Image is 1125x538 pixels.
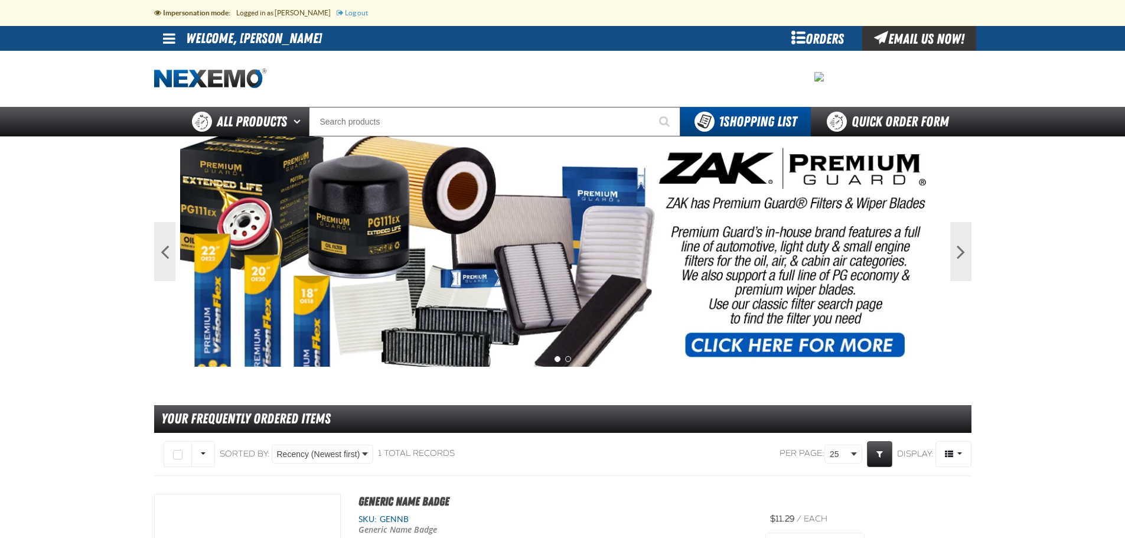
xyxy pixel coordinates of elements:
button: Start Searching [651,107,680,136]
div: Your Frequently Ordered Items [154,405,971,433]
button: Rows selection options [191,441,215,467]
span: $11.29 [770,514,794,524]
span: Display: [897,448,934,458]
input: Search [309,107,680,136]
button: Next [950,222,971,281]
img: PG Filters & Wipers [180,136,945,367]
span: each [804,514,827,524]
div: Orders [774,26,862,51]
button: Product Grid Views Toolbar [935,441,971,467]
a: Quick Order Form [811,107,971,136]
span: Product Grid Views Toolbar [936,442,971,467]
span: / [797,514,801,524]
span: All Products [217,111,287,132]
span: Recency (Newest first) [277,448,360,461]
div: 1 total records [378,448,455,459]
a: Expand or Collapse Grid Filters [867,441,892,467]
button: You have 1 Shopping List. Open to view details [680,107,811,136]
li: Impersonation mode: [154,2,236,24]
span: Per page: [780,448,824,459]
a: Log out [337,9,368,17]
div: SKU: [358,514,748,525]
span: Sorted By: [220,448,270,458]
span: 25 [830,448,849,461]
button: Open All Products pages [289,107,309,136]
button: 1 of 2 [555,356,560,362]
button: Previous [154,222,175,281]
img: f8e939207b3eb67275b8da55a504b224.jpeg [814,72,824,81]
strong: 1 [719,113,723,130]
li: Logged in as [PERSON_NAME] [236,2,337,24]
button: 2 of 2 [565,356,571,362]
p: Generic Name Badge [358,524,592,536]
a: Generic Name Badge [358,494,449,508]
li: Welcome, [PERSON_NAME] [186,26,322,51]
img: Nexemo logo [154,69,266,89]
span: GENNB [377,514,409,524]
span: Shopping List [719,113,797,130]
div: Email Us Now! [862,26,976,51]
